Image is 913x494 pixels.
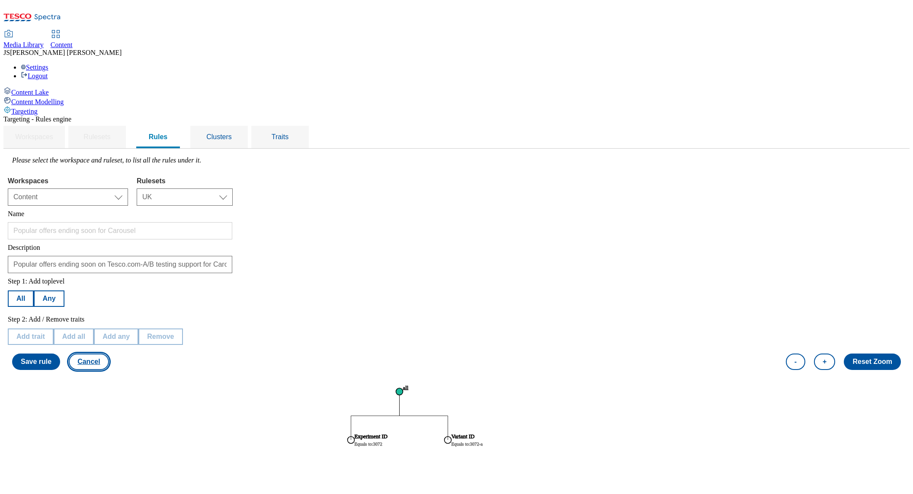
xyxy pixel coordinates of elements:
[12,156,201,164] label: Please select the workspace and ruleset, to list all the rules under it.
[11,108,38,115] span: Targeting
[137,177,233,185] label: Rulesets
[3,31,44,49] a: Media Library
[69,354,109,370] button: Cancel
[21,64,48,71] a: Settings
[814,354,835,370] button: +
[844,354,901,370] button: Reset Zoom
[3,49,10,56] span: JS
[8,328,54,345] button: Add trait
[8,256,232,273] input: Enter description
[51,41,73,48] span: Content
[149,133,168,140] span: Rules
[51,31,73,49] a: Content
[8,177,128,185] label: Workspaces
[8,222,232,239] input: Enter name
[94,328,138,345] button: Add any
[11,89,49,96] span: Content Lake
[3,106,910,115] a: Targeting
[786,354,805,370] button: -
[34,290,64,307] button: Any
[11,98,64,105] span: Content Modelling
[3,87,910,96] a: Content Lake
[272,133,288,140] span: Traits
[138,328,183,345] button: Remove
[206,133,232,140] span: Clusters
[403,385,409,391] text: all
[355,442,382,446] tspan: Equals to : 3072
[8,210,24,217] label: Name
[3,41,44,48] span: Media Library
[355,433,388,440] text: Experiment ID
[3,96,910,106] a: Content Modelling
[8,277,64,285] label: Step 1: Add toplevel
[12,354,60,370] button: Save rule
[452,442,483,446] tspan: Equals to : 3072-a
[54,328,94,345] button: Add all
[21,72,48,80] a: Logout
[8,316,84,323] label: Step 2: Add / Remove traits
[3,115,910,123] div: Targeting - Rules engine
[10,49,122,56] span: [PERSON_NAME] [PERSON_NAME]
[8,290,34,307] button: All
[452,433,475,440] text: Variant ID
[8,244,40,251] label: Description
